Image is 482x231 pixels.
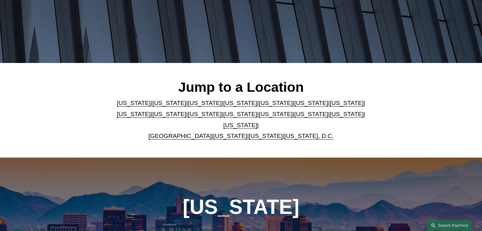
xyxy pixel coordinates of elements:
[294,111,328,117] a: [US_STATE]
[223,122,257,128] a: [US_STATE]
[152,111,186,117] a: [US_STATE]
[259,100,292,106] a: [US_STATE]
[112,98,370,141] p: | | | | | | | | | | | | | | | | | |
[249,133,283,139] a: [US_STATE]
[427,220,472,231] a: Search this site
[117,100,151,106] a: [US_STATE]
[149,196,333,219] h1: [US_STATE]
[213,133,247,139] a: [US_STATE]
[152,100,186,106] a: [US_STATE]
[188,100,222,106] a: [US_STATE]
[330,111,363,117] a: [US_STATE]
[259,111,292,117] a: [US_STATE]
[188,111,222,117] a: [US_STATE]
[223,100,257,106] a: [US_STATE]
[148,133,212,139] a: [GEOGRAPHIC_DATA]
[294,100,328,106] a: [US_STATE]
[223,111,257,117] a: [US_STATE]
[284,133,334,139] a: [US_STATE], D.C.
[330,100,363,106] a: [US_STATE]
[117,111,151,117] a: [US_STATE]
[112,79,370,95] h2: Jump to a Location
